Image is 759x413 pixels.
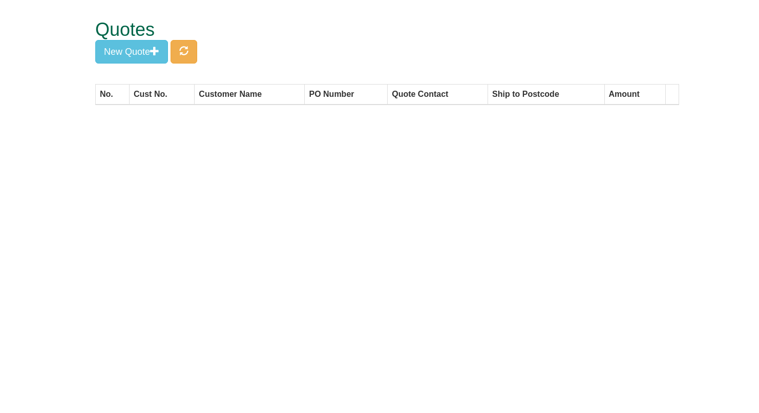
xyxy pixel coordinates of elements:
th: Cust No. [129,84,194,105]
th: PO Number [305,84,388,105]
th: Ship to Postcode [488,84,604,105]
button: New Quote [95,40,168,64]
th: Quote Contact [388,84,488,105]
h1: Quotes [95,19,641,40]
th: No. [96,84,130,105]
th: Customer Name [195,84,305,105]
th: Amount [604,84,665,105]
